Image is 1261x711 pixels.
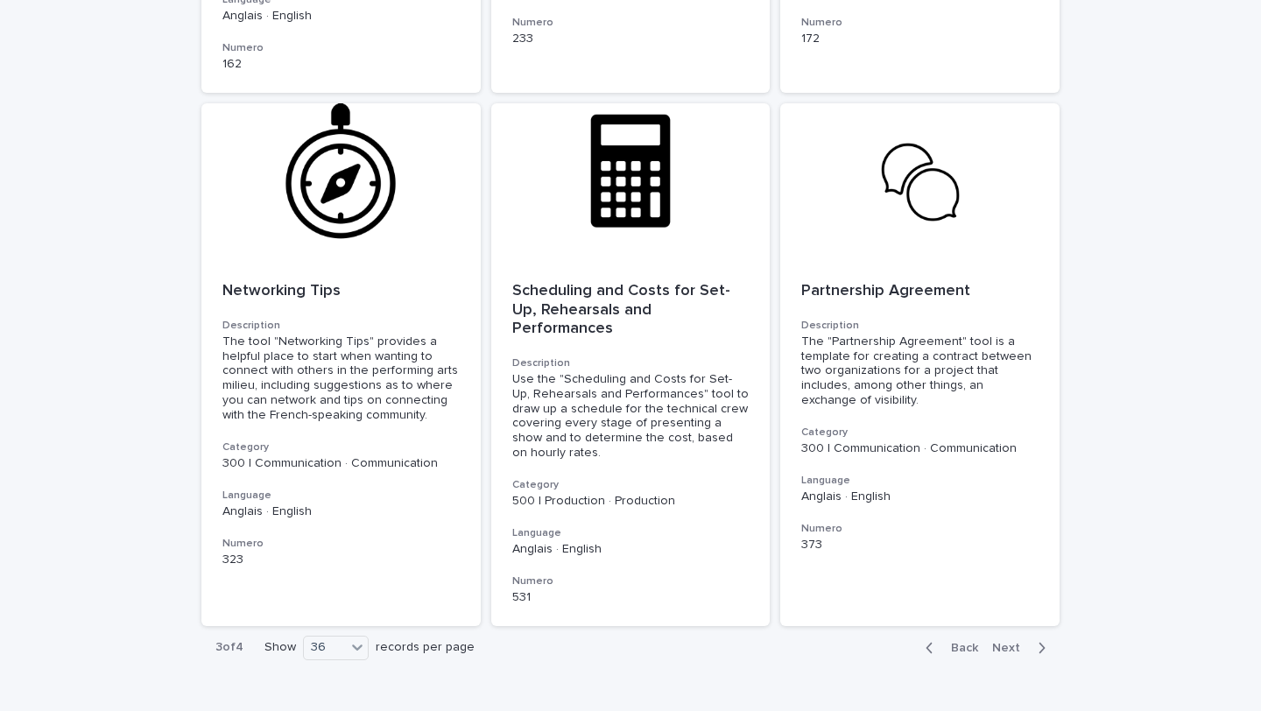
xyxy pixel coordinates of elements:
p: Anglais · English [512,542,750,557]
h3: Numero [222,41,460,55]
p: 373 [801,538,1039,553]
h3: Category [222,440,460,454]
h3: Numero [222,537,460,551]
p: Show [264,640,296,655]
p: Networking Tips [222,282,460,301]
p: Anglais · English [222,504,460,519]
p: 162 [222,57,460,72]
h3: Language [222,489,460,503]
p: 3 of 4 [201,626,257,669]
p: Anglais · English [222,9,460,24]
div: 36 [304,638,346,657]
div: The tool "Networking Tips" provides a helpful place to start when wanting to connect with others ... [222,334,460,423]
h3: Description [222,319,460,333]
h3: Language [801,474,1039,488]
div: Use the "Scheduling and Costs for Set-Up, Rehearsals and Performances" tool to draw up a schedule... [512,372,750,461]
h3: Description [512,356,750,370]
p: 172 [801,32,1039,46]
button: Next [985,640,1060,656]
a: Networking TipsDescriptionThe tool "Networking Tips" provides a helpful place to start when wanti... [201,103,481,626]
p: Scheduling and Costs for Set-Up, Rehearsals and Performances [512,282,750,339]
h3: Numero [512,16,750,30]
p: Anglais · English [801,489,1039,504]
h3: Numero [801,522,1039,536]
p: 300 | Communication · Communication [801,441,1039,456]
span: Next [992,642,1031,654]
h3: Category [801,426,1039,440]
h3: Language [512,526,750,540]
p: 300 | Communication · Communication [222,456,460,471]
p: 233 [512,32,750,46]
a: Partnership AgreementDescriptionThe "Partnership Agreement" tool is a template for creating a con... [780,103,1060,626]
p: records per page [376,640,475,655]
div: The "Partnership Agreement" tool is a template for creating a contract between two organizations ... [801,334,1039,408]
h3: Numero [512,574,750,588]
p: 531 [512,590,750,605]
button: Back [912,640,985,656]
p: 323 [222,553,460,567]
a: Scheduling and Costs for Set-Up, Rehearsals and PerformancesDescriptionUse the "Scheduling and Co... [491,103,771,626]
span: Back [940,642,978,654]
h3: Description [801,319,1039,333]
p: 500 | Production · Production [512,494,750,509]
p: Partnership Agreement [801,282,1039,301]
h3: Numero [801,16,1039,30]
h3: Category [512,478,750,492]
